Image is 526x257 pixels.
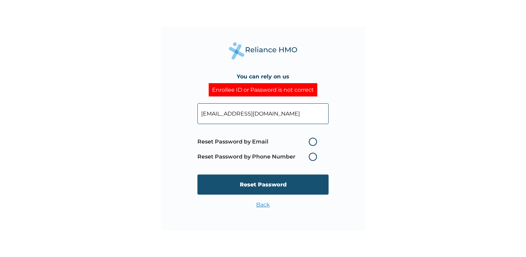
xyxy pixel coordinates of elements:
[197,153,320,161] label: Reset Password by Phone Number
[237,73,289,80] h4: You can rely on us
[229,42,297,60] img: Reliance Health's Logo
[197,134,320,164] span: Password reset method
[256,201,270,208] a: Back
[197,175,329,195] input: Reset Password
[209,83,317,96] div: Enrollee ID or Password is not correct
[197,103,329,124] input: Your Enrollee ID or Email Address
[197,138,320,146] label: Reset Password by Email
